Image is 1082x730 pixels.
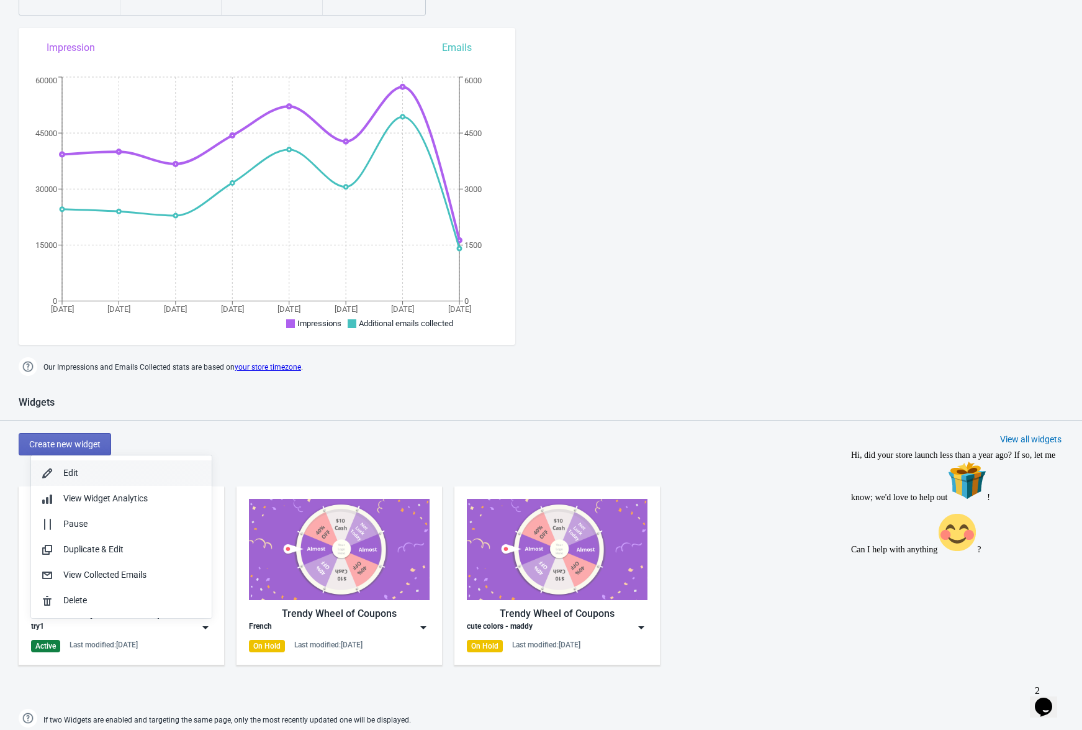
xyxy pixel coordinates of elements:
tspan: 1500 [464,240,482,250]
div: On Hold [249,640,285,652]
div: Last modified: [DATE] [512,640,580,650]
img: dropdown.png [199,621,212,634]
tspan: 0 [464,296,469,306]
div: try1 [31,621,44,634]
div: On Hold [467,640,503,652]
button: Edit [31,460,212,486]
div: Hi, did your store launch less than a year ago? If so, let me know; we'd love to help out🎁!Can I ... [5,5,228,109]
span: Hi, did your store launch less than a year ago? If so, let me know; we'd love to help out ! [5,5,209,57]
div: Edit [63,467,202,480]
button: Pause [31,511,212,537]
tspan: 15000 [35,240,57,250]
tspan: 30000 [35,185,57,194]
div: Pause [63,518,202,531]
tspan: [DATE] [448,304,471,314]
button: View Widget Analytics [31,486,212,511]
div: Active [31,640,60,652]
img: trendy_game.png [249,499,430,600]
div: View all widgets [1000,433,1062,445]
iframe: chat widget [1030,680,1070,718]
tspan: [DATE] [51,304,74,314]
img: :blush: [91,67,131,107]
button: View Collected Emails [31,562,212,588]
tspan: 45000 [35,129,57,138]
div: Last modified: [DATE] [70,640,138,650]
a: your store timezone [235,363,301,372]
span: Can I help with anything ? [5,99,135,109]
iframe: chat widget [846,445,1070,674]
span: Our Impressions and Emails Collected stats are based on . [43,357,303,378]
tspan: [DATE] [335,304,358,314]
div: Last modified: [DATE] [294,640,363,650]
span: Impressions [297,319,341,328]
tspan: [DATE] [221,304,244,314]
tspan: [DATE] [164,304,187,314]
span: View Widget Analytics [63,493,148,503]
img: help.png [19,357,37,376]
img: dropdown.png [417,621,430,634]
img: :gift: [101,15,141,55]
tspan: [DATE] [277,304,300,314]
div: cute colors - maddy [467,621,533,634]
img: help.png [19,709,37,728]
button: Delete [31,588,212,613]
div: Duplicate & Edit [63,543,202,556]
tspan: 60000 [35,76,57,85]
span: Create new widget [29,439,101,449]
div: View Collected Emails [63,568,202,582]
tspan: 4500 [464,129,482,138]
img: dropdown.png [635,621,647,634]
button: Create new widget [19,433,111,455]
img: trendy_game.png [467,499,647,600]
div: Trendy Wheel of Coupons [249,606,430,621]
span: Additional emails collected [359,319,453,328]
tspan: [DATE] [391,304,414,314]
button: Duplicate & Edit [31,537,212,562]
tspan: [DATE] [107,304,130,314]
div: Delete [63,594,202,607]
tspan: 6000 [464,76,482,85]
div: French [249,621,272,634]
tspan: 3000 [464,185,482,194]
div: Trendy Wheel of Coupons [467,606,647,621]
tspan: 0 [53,296,57,306]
